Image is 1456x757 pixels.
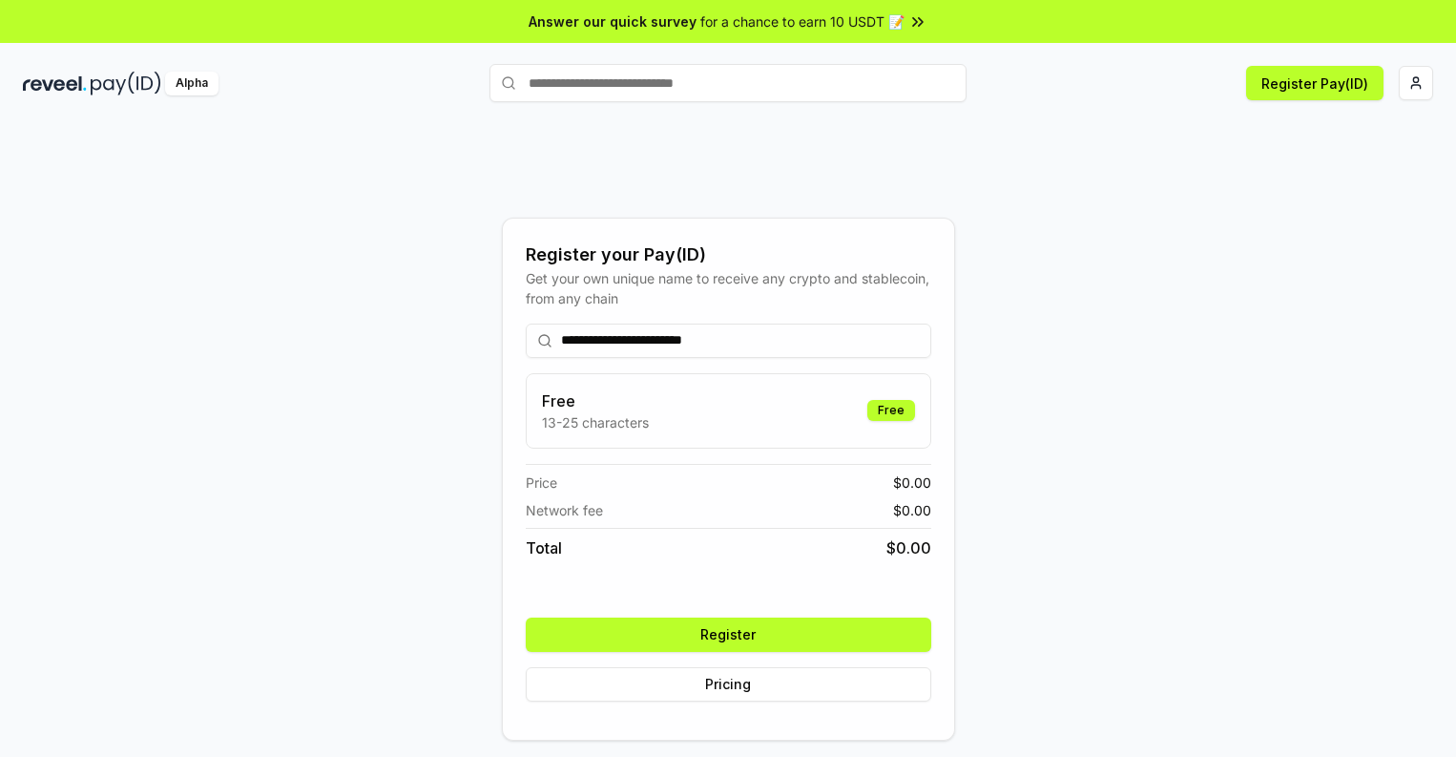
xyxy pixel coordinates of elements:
[526,618,931,652] button: Register
[526,268,931,308] div: Get your own unique name to receive any crypto and stablecoin, from any chain
[893,473,931,493] span: $ 0.00
[1246,66,1383,100] button: Register Pay(ID)
[526,473,557,493] span: Price
[529,11,697,32] span: Answer our quick survey
[526,242,931,268] div: Register your Pay(ID)
[526,536,562,559] span: Total
[700,11,905,32] span: for a chance to earn 10 USDT 📝
[542,412,649,432] p: 13-25 characters
[526,500,603,520] span: Network fee
[165,72,218,95] div: Alpha
[23,72,87,95] img: reveel_dark
[867,400,915,421] div: Free
[893,500,931,520] span: $ 0.00
[542,389,649,412] h3: Free
[91,72,161,95] img: pay_id
[526,667,931,702] button: Pricing
[886,536,931,559] span: $ 0.00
